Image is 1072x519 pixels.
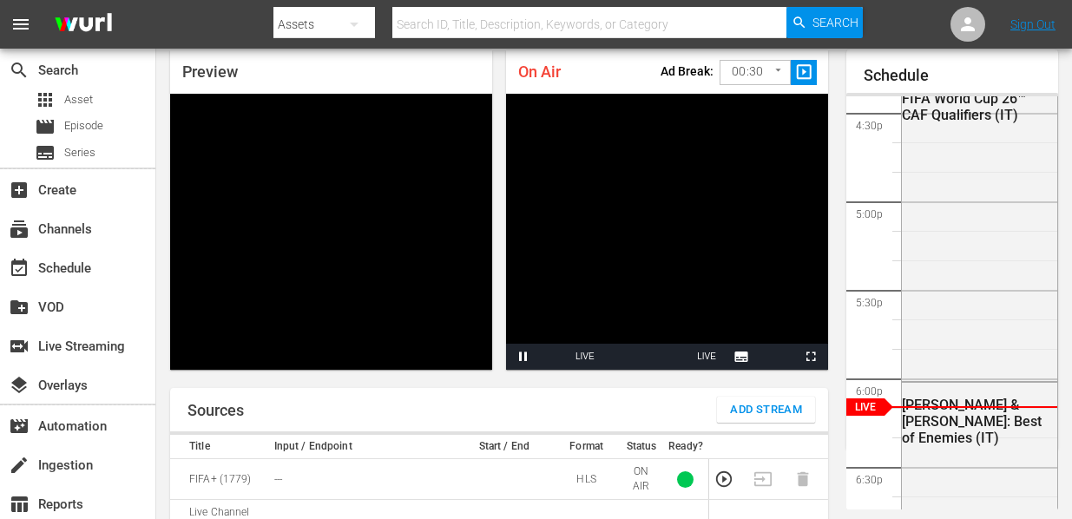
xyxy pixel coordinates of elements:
[717,397,815,423] button: Add Stream
[793,344,828,370] button: Fullscreen
[9,375,30,396] span: Overlays
[759,344,793,370] button: Picture-in-Picture
[182,62,238,81] span: Preview
[35,116,56,137] span: Episode
[170,435,269,459] th: Title
[9,258,30,279] span: Schedule
[730,400,802,420] span: Add Stream
[554,459,620,500] td: HLS
[663,435,708,459] th: Ready?
[9,416,30,437] span: Automation
[786,7,863,38] button: Search
[794,62,814,82] span: slideshow_sharp
[9,180,30,200] span: Create
[689,344,724,370] button: Seek to live, currently playing live
[9,219,30,240] span: Channels
[714,470,733,489] button: Preview Stream
[35,142,56,163] span: Series
[554,435,620,459] th: Format
[455,435,554,459] th: Start / End
[661,64,714,78] p: Ad Break:
[269,459,455,500] td: ---
[269,435,455,459] th: Input / Endpoint
[170,94,492,370] div: Video Player
[506,344,541,370] button: Pause
[506,94,828,370] div: Video Player
[42,4,125,45] img: ans4CAIJ8jUAAAAAAAAAAAAAAAAAAAAAAAAgQb4GAAAAAAAAAAAAAAAAAAAAAAAAJMjXAAAAAAAAAAAAAAAAAAAAAAAAgAT5G...
[697,351,716,361] span: LIVE
[518,62,561,81] span: On Air
[9,60,30,81] span: Search
[620,459,664,500] td: ON AIR
[9,494,30,515] span: Reports
[1010,17,1056,31] a: Sign Out
[187,402,244,419] h1: Sources
[64,91,93,108] span: Asset
[9,336,30,357] span: Live Streaming
[724,344,759,370] button: Subtitles
[864,67,1058,84] h1: Schedule
[620,435,664,459] th: Status
[64,144,95,161] span: Series
[9,455,30,476] span: Ingestion
[720,56,791,89] div: 00:30
[64,117,103,135] span: Episode
[575,344,595,370] div: LIVE
[170,459,269,500] td: FIFA+ (1779)
[10,14,31,35] span: menu
[812,7,858,38] span: Search
[902,397,1053,446] div: [PERSON_NAME] & [PERSON_NAME]: Best of Enemies (IT)
[35,89,56,110] span: Asset
[9,297,30,318] span: VOD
